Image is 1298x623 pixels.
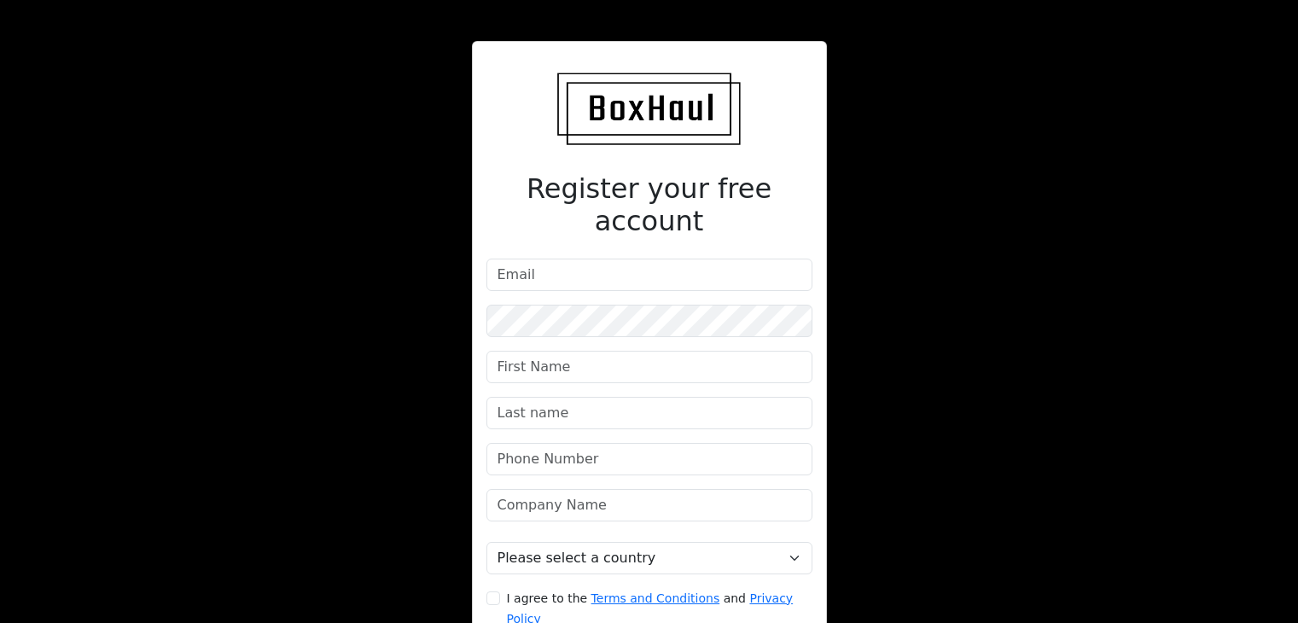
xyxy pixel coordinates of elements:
input: Last name [486,397,812,429]
input: Email [486,259,812,291]
input: Phone Number [486,443,812,475]
select: Select a country [486,542,812,574]
img: BoxHaul [557,73,740,145]
h2: Register your free account [486,172,812,238]
a: Terms and Conditions [591,591,720,605]
input: Company Name [486,489,812,521]
input: First Name [486,351,812,383]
